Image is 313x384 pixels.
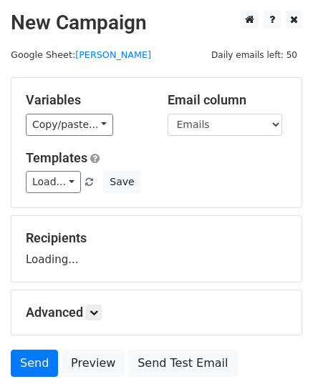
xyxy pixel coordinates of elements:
[103,171,140,193] button: Save
[11,350,58,377] a: Send
[75,49,151,60] a: [PERSON_NAME]
[206,49,302,60] a: Daily emails left: 50
[206,47,302,63] span: Daily emails left: 50
[62,350,125,377] a: Preview
[128,350,237,377] a: Send Test Email
[26,150,87,165] a: Templates
[11,11,302,35] h2: New Campaign
[168,92,288,108] h5: Email column
[26,114,113,136] a: Copy/paste...
[26,230,287,267] div: Loading...
[26,230,287,246] h5: Recipients
[26,92,146,108] h5: Variables
[26,305,287,320] h5: Advanced
[11,49,151,60] small: Google Sheet:
[26,171,81,193] a: Load...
